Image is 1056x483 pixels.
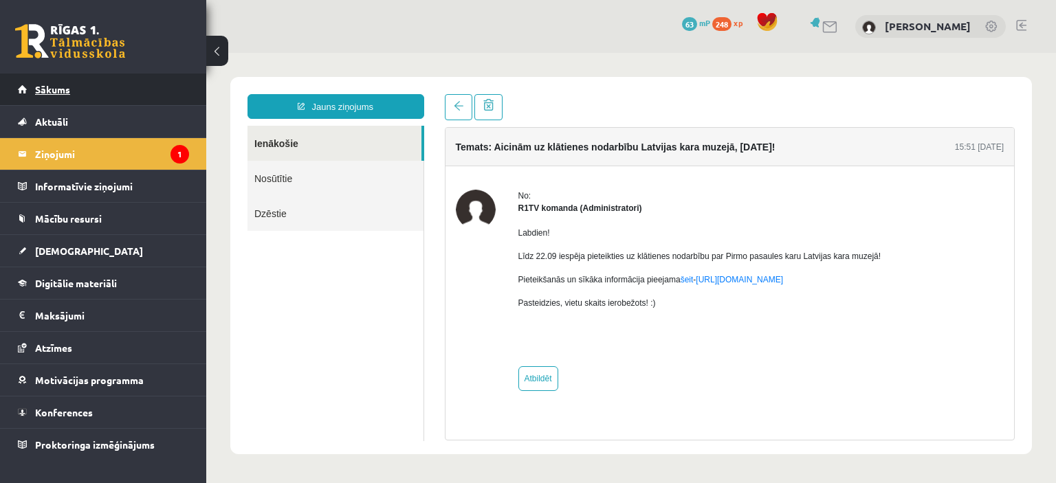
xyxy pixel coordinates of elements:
[18,267,189,299] a: Digitālie materiāli
[35,406,93,418] span: Konferences
[885,19,971,33] a: [PERSON_NAME]
[312,313,352,338] a: Atbildēt
[712,17,749,28] a: 248 xp
[41,73,215,108] a: Ienākošie
[18,203,189,234] a: Mācību resursi
[699,17,710,28] span: mP
[18,300,189,331] a: Maksājumi
[35,115,68,128] span: Aktuāli
[250,89,569,100] h4: Temats: Aicinām uz klātienes nodarbību Latvijas kara muzejā, [DATE]!
[250,137,289,177] img: R1TV komanda
[474,222,487,232] a: šeit
[35,138,189,170] legend: Ziņojumi
[18,332,189,363] a: Atzīmes
[312,150,436,160] strong: R1TV komanda (Administratori)
[170,145,189,164] i: 1
[35,245,143,257] span: [DEMOGRAPHIC_DATA]
[18,138,189,170] a: Ziņojumi1
[35,170,189,202] legend: Informatīvie ziņojumi
[35,212,102,225] span: Mācību resursi
[35,83,70,96] span: Sākums
[18,235,189,267] a: [DEMOGRAPHIC_DATA]
[749,88,797,100] div: 15:51 [DATE]
[862,21,876,34] img: Kristīne Saulīte
[35,277,117,289] span: Digitālie materiāli
[712,17,731,31] span: 248
[312,137,675,149] div: No:
[18,396,189,428] a: Konferences
[682,17,697,31] span: 63
[41,41,218,66] a: Jauns ziņojums
[682,17,710,28] a: 63 mP
[35,300,189,331] legend: Maksājumi
[312,244,675,256] p: Pasteidzies, vietu skaits ierobežots! :)
[312,174,675,186] p: Labdien!
[18,74,189,105] a: Sākums
[35,341,72,354] span: Atzīmes
[18,106,189,137] a: Aktuāli
[312,221,675,233] p: Pieteikšanās un sīkāka informācija pieejama -
[18,429,189,460] a: Proktoringa izmēģinājums
[35,438,155,451] span: Proktoringa izmēģinājums
[18,364,189,396] a: Motivācijas programma
[312,197,675,210] p: Līdz 22.09 iespēja pieteikties uz klātienes nodarbību par Pirmo pasaules karu Latvijas kara muzejā!
[35,374,144,386] span: Motivācijas programma
[489,222,577,232] a: [URL][DOMAIN_NAME]
[734,17,742,28] span: xp
[41,143,217,178] a: Dzēstie
[15,24,125,58] a: Rīgas 1. Tālmācības vidusskola
[18,170,189,202] a: Informatīvie ziņojumi
[41,108,217,143] a: Nosūtītie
